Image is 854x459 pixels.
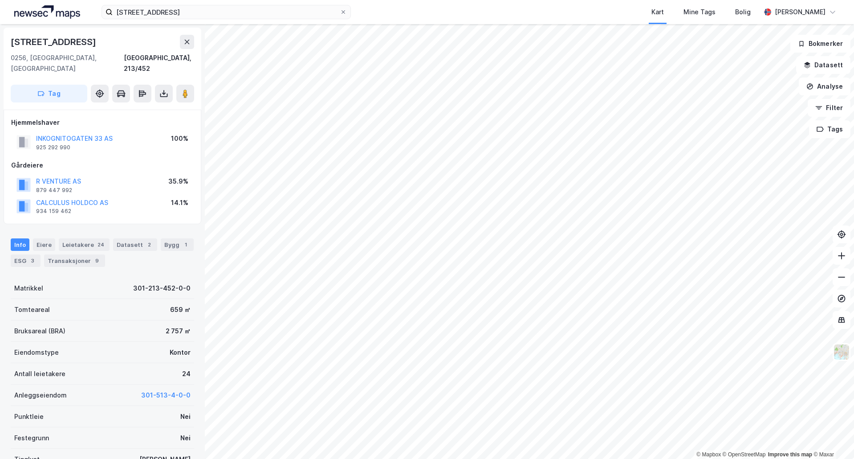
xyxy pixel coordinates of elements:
[790,35,850,53] button: Bokmerker
[14,433,49,443] div: Festegrunn
[14,411,44,422] div: Punktleie
[651,7,664,17] div: Kart
[36,144,70,151] div: 925 292 990
[799,78,850,95] button: Analyse
[33,238,55,251] div: Eiere
[11,117,194,128] div: Hjemmelshaver
[14,304,50,315] div: Tomteareal
[170,304,191,315] div: 659 ㎡
[168,176,188,187] div: 35.9%
[808,99,850,117] button: Filter
[809,120,850,138] button: Tags
[833,344,850,361] img: Z
[141,390,191,401] button: 301-513-4-0-0
[170,347,191,358] div: Kontor
[171,133,188,144] div: 100%
[36,187,72,194] div: 879 447 992
[11,53,124,74] div: 0256, [GEOGRAPHIC_DATA], [GEOGRAPHIC_DATA]
[735,7,751,17] div: Bolig
[14,5,80,19] img: logo.a4113a55bc3d86da70a041830d287a7e.svg
[14,369,65,379] div: Antall leietakere
[93,256,102,265] div: 9
[180,433,191,443] div: Nei
[44,254,105,267] div: Transaksjoner
[14,347,59,358] div: Eiendomstype
[11,160,194,171] div: Gårdeiere
[124,53,194,74] div: [GEOGRAPHIC_DATA], 213/452
[809,416,854,459] div: Kontrollprogram for chat
[113,238,157,251] div: Datasett
[166,326,191,336] div: 2 757 ㎡
[171,197,188,208] div: 14.1%
[145,240,154,249] div: 2
[796,56,850,74] button: Datasett
[181,240,190,249] div: 1
[14,390,67,401] div: Anleggseiendom
[768,451,812,458] a: Improve this map
[180,411,191,422] div: Nei
[696,451,721,458] a: Mapbox
[161,238,194,251] div: Bygg
[809,416,854,459] iframe: Chat Widget
[133,283,191,294] div: 301-213-452-0-0
[96,240,106,249] div: 24
[36,208,71,215] div: 934 159 462
[14,283,43,294] div: Matrikkel
[28,256,37,265] div: 3
[11,254,41,267] div: ESG
[683,7,716,17] div: Mine Tags
[11,238,29,251] div: Info
[775,7,826,17] div: [PERSON_NAME]
[113,5,340,19] input: Søk på adresse, matrikkel, gårdeiere, leietakere eller personer
[14,326,65,336] div: Bruksareal (BRA)
[182,369,191,379] div: 24
[11,85,87,102] button: Tag
[59,238,110,251] div: Leietakere
[723,451,766,458] a: OpenStreetMap
[11,35,98,49] div: [STREET_ADDRESS]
